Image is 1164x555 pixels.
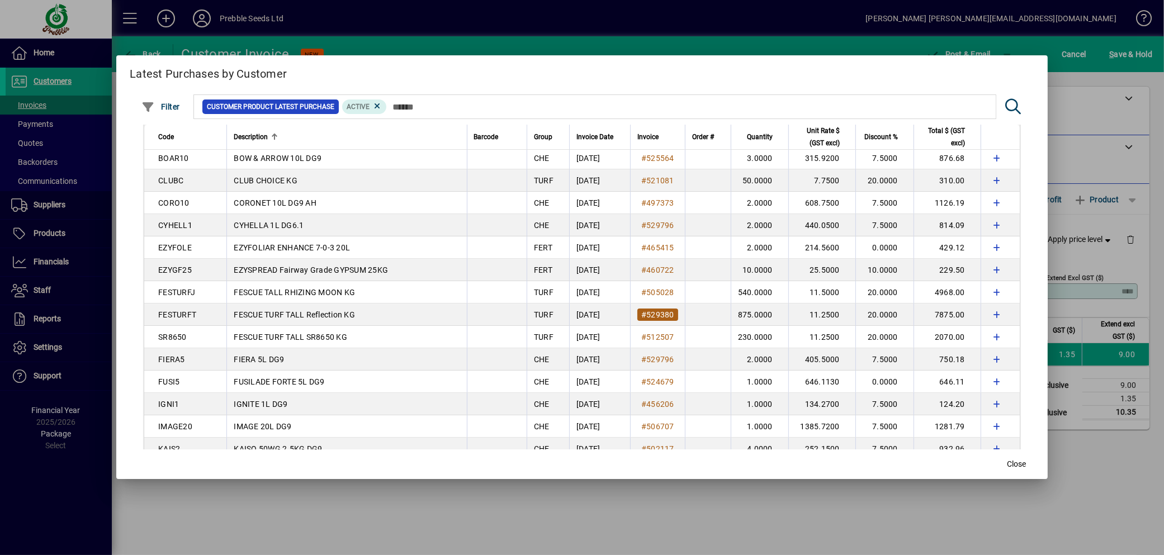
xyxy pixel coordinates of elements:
[641,243,646,252] span: #
[234,221,304,230] span: CYHELLA 1L DG6.1
[158,310,196,319] span: FESTURFT
[646,176,674,185] span: 521081
[788,147,855,169] td: 315.9200
[637,219,678,231] a: #529796
[731,259,788,281] td: 10.0000
[234,265,388,274] span: EZYSPREAD Fairway Grade GYPSUM 25KG
[534,131,562,143] div: Group
[139,97,183,117] button: Filter
[914,192,981,214] td: 1126.19
[534,333,553,341] span: TURF
[855,214,914,236] td: 7.5000
[731,236,788,259] td: 2.0000
[158,154,189,163] span: BOAR10
[158,333,187,341] span: SR8650
[637,286,678,298] a: #505028
[646,310,674,319] span: 529380
[796,125,840,149] span: Unit Rate $ (GST excl)
[855,303,914,326] td: 20.0000
[637,398,678,410] a: #456206
[646,422,674,431] span: 506707
[234,131,460,143] div: Description
[855,259,914,281] td: 10.0000
[641,198,646,207] span: #
[646,221,674,230] span: 529796
[637,174,678,187] a: #521081
[342,99,387,114] mat-chip: Product Activation Status: Active
[474,131,521,143] div: Barcode
[158,444,180,453] span: KAIS2
[914,415,981,438] td: 1281.79
[158,243,192,252] span: EZYFOLE
[646,243,674,252] span: 465415
[158,265,192,274] span: EZYGF25
[855,236,914,259] td: 0.0000
[234,243,350,252] span: EZYFOLIAR ENHANCE 7-0-3 20L
[158,198,190,207] span: CORO10
[569,147,630,169] td: [DATE]
[637,331,678,343] a: #512507
[914,348,981,371] td: 750.18
[234,288,355,297] span: FESCUE TALL RHIZING MOON KG
[914,236,981,259] td: 429.12
[788,214,855,236] td: 440.0500
[569,303,630,326] td: [DATE]
[234,377,324,386] span: FUSILADE FORTE 5L DG9
[569,214,630,236] td: [DATE]
[641,333,646,341] span: #
[855,169,914,192] td: 20.0000
[637,197,678,209] a: #497373
[646,444,674,453] span: 502117
[788,326,855,348] td: 11.2500
[569,393,630,415] td: [DATE]
[234,154,321,163] span: BOW & ARROW 10L DG9
[569,348,630,371] td: [DATE]
[788,438,855,460] td: 252.1500
[863,131,908,143] div: Discount %
[534,288,553,297] span: TURF
[641,154,646,163] span: #
[731,214,788,236] td: 2.0000
[692,131,714,143] span: Order #
[534,377,550,386] span: CHE
[731,415,788,438] td: 1.0000
[569,371,630,393] td: [DATE]
[534,422,550,431] span: CHE
[855,415,914,438] td: 7.5000
[641,176,646,185] span: #
[347,103,370,111] span: Active
[158,422,192,431] span: IMAGE20
[576,131,623,143] div: Invoice Date
[788,192,855,214] td: 608.7500
[747,131,773,143] span: Quantity
[788,371,855,393] td: 646.1130
[534,355,550,364] span: CHE
[855,348,914,371] td: 7.5000
[234,355,284,364] span: FIERA 5L DG9
[207,101,334,112] span: Customer Product Latest Purchase
[1007,458,1026,470] span: Close
[731,348,788,371] td: 2.0000
[855,326,914,348] td: 20.0000
[158,131,174,143] span: Code
[569,415,630,438] td: [DATE]
[637,353,678,366] a: #529796
[641,310,646,319] span: #
[569,169,630,192] td: [DATE]
[234,400,287,409] span: IGNITE 1L DG9
[158,221,192,230] span: CYHELL1
[731,371,788,393] td: 1.0000
[788,415,855,438] td: 1385.7200
[855,192,914,214] td: 7.5000
[731,147,788,169] td: 3.0000
[637,376,678,388] a: #524679
[234,176,297,185] span: CLUB CHOICE KG
[234,422,291,431] span: IMAGE 20L DG9
[637,420,678,433] a: #506707
[788,236,855,259] td: 214.5600
[569,438,630,460] td: [DATE]
[646,288,674,297] span: 505028
[855,147,914,169] td: 7.5000
[637,131,659,143] span: Invoice
[534,310,553,319] span: TURF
